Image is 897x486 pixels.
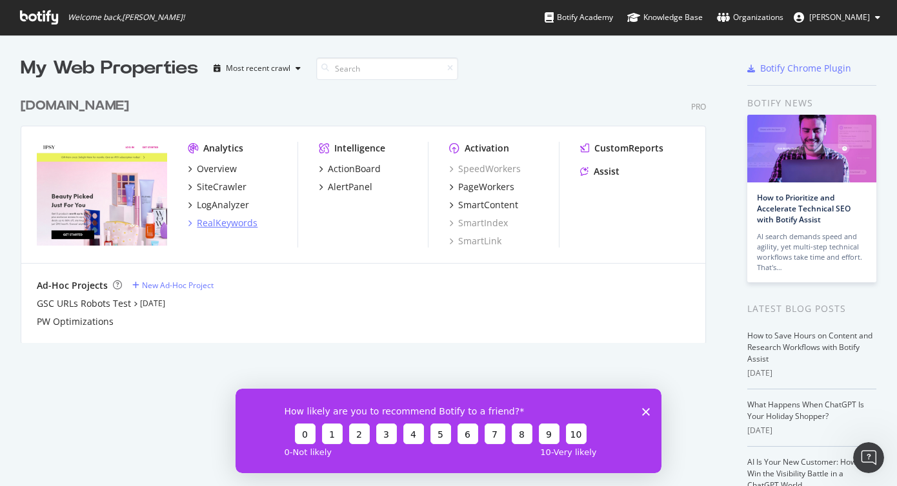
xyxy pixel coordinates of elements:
[21,55,198,81] div: My Web Properties
[747,367,876,379] div: [DATE]
[465,142,509,155] div: Activation
[37,297,131,310] a: GSC URLs Robots Test
[188,199,249,211] a: LogAnalyzer
[188,217,257,229] a: RealKeywords
[717,11,783,24] div: Organizations
[188,162,237,175] a: Overview
[226,64,290,72] div: Most recent crawl
[757,231,867,273] div: AI search demands speed and agility, yet multi-step technical workflows take time and effort. Tha...
[580,165,620,178] a: Assist
[747,330,872,364] a: How to Save Hours on Content and Research Workflows with Botify Assist
[627,11,703,24] div: Knowledge Base
[316,57,458,80] input: Search
[197,162,237,175] div: Overview
[545,11,613,24] div: Botify Academy
[747,96,876,110] div: Botify news
[458,180,514,193] div: PageWorkers
[37,142,167,246] img: ipsy.com
[203,142,243,155] div: Analytics
[140,298,165,309] a: [DATE]
[760,62,851,75] div: Botify Chrome Plugin
[142,280,214,291] div: New Ad-Hoc Project
[21,97,134,115] a: [DOMAIN_NAME]
[458,199,518,211] div: SmartContent
[197,217,257,229] div: RealKeywords
[319,180,372,193] a: AlertPanel
[747,302,876,316] div: Latest Blog Posts
[449,180,514,193] a: PageWorkers
[328,162,381,175] div: ActionBoard
[328,180,372,193] div: AlertPanel
[449,235,501,248] a: SmartLink
[449,162,521,175] a: SpeedWorkers
[853,442,884,473] iframe: Intercom live chat
[580,142,663,155] a: CustomReports
[783,7,891,28] button: [PERSON_NAME]
[747,115,876,182] img: How to Prioritize and Accelerate Technical SEO with Botify Assist
[449,199,518,211] a: SmartContent
[757,192,851,225] a: How to Prioritize and Accelerate Technical SEO with Botify Assist
[594,165,620,178] div: Assist
[747,62,851,75] a: Botify Chrome Plugin
[21,81,716,343] div: grid
[747,425,876,436] div: [DATE]
[449,217,508,229] a: SmartIndex
[319,162,381,175] a: ActionBoard
[747,399,864,422] a: What Happens When ChatGPT Is Your Holiday Shopper?
[594,142,663,155] div: CustomReports
[37,315,114,328] a: PW Optimizations
[809,12,870,23] span: Neena Pai
[208,58,306,79] button: Most recent crawl
[188,180,247,193] a: SiteCrawler
[37,279,108,292] div: Ad-Hoc Projects
[197,199,249,211] div: LogAnalyzer
[132,280,214,291] a: New Ad-Hoc Project
[691,101,706,112] div: Pro
[21,97,129,115] div: [DOMAIN_NAME]
[197,180,247,193] div: SiteCrawler
[334,142,385,155] div: Intelligence
[68,12,185,23] span: Welcome back, [PERSON_NAME] !
[236,389,661,473] iframe: Survey from Botify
